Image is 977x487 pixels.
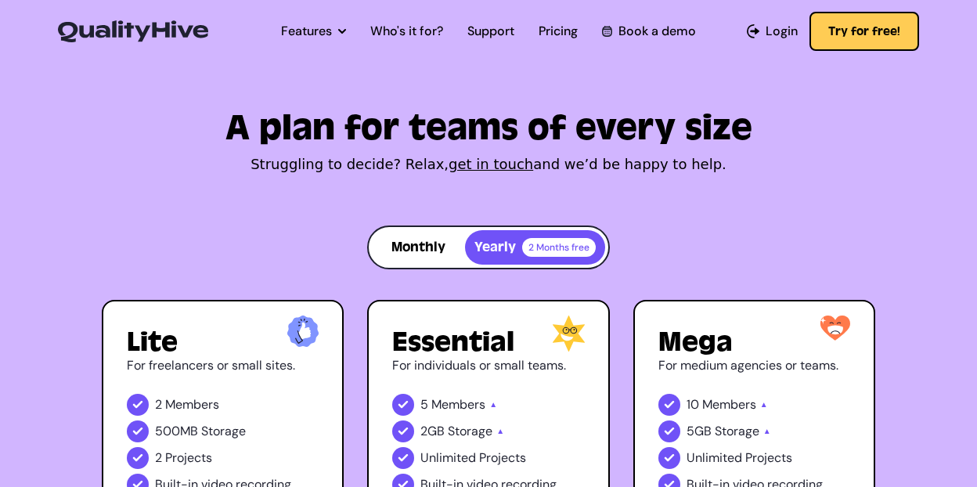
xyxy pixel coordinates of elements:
h2: Lite [127,328,319,356]
span: 500MB [155,422,198,441]
img: Book a QualityHive Demo [602,26,612,36]
img: QualityHive - Bug Tracking Tool [58,20,208,42]
span: 5GB [687,422,712,441]
span: ▲ [496,422,504,441]
span: ▲ [763,422,771,441]
span: Members [702,395,756,414]
span: 5 [420,395,428,414]
a: Pricing [539,22,578,41]
p: For freelancers or small sites. [127,356,319,375]
h2: Mega [658,328,851,356]
a: Book a demo [602,22,696,41]
h2: Essential [392,328,585,356]
button: Yearly [465,230,605,265]
p: Struggling to decide? Relax, and we’d be happy to help. [64,153,914,175]
button: Try for free! [809,12,919,51]
h1: A plan for teams of every size [64,114,914,142]
a: Features [281,22,346,41]
span: ▲ [489,395,497,414]
a: get in touch [449,156,533,172]
a: Support [467,22,514,41]
span: ▲ [760,395,768,414]
span: Storage [201,422,246,441]
span: Storage [448,422,492,441]
p: For individuals or small teams. [392,356,585,375]
span: Members [165,395,219,414]
button: Monthly [372,230,465,265]
span: Storage [715,422,759,441]
span: 2 Months free [522,238,596,257]
span: 10 [687,395,699,414]
a: Who's it for? [370,22,443,41]
span: Projects [165,449,212,467]
span: 2 [155,395,162,414]
span: Unlimited [420,449,476,467]
span: Login [766,22,798,41]
a: Login [747,22,798,41]
span: Unlimited [687,449,742,467]
span: 2 [155,449,162,467]
p: For medium agencies or teams. [658,356,851,375]
span: Projects [479,449,526,467]
span: 2GB [420,422,445,441]
span: Projects [745,449,792,467]
span: Members [431,395,485,414]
